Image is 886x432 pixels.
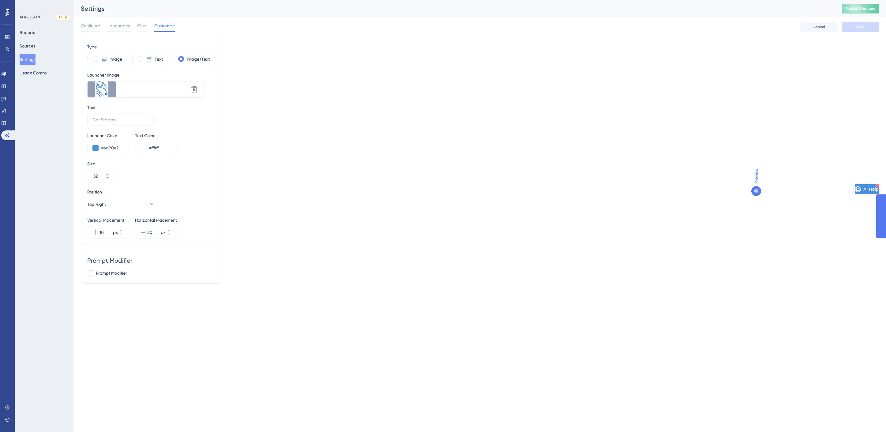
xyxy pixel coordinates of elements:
[87,132,130,139] div: Launcher Color
[800,22,837,32] button: Cancel
[92,116,149,123] input: Get Started
[842,22,879,32] button: Save
[863,186,879,193] span: Ai Help
[99,229,112,236] input: px
[87,188,155,196] div: Position
[87,216,130,224] div: Vertical Placement
[119,226,130,232] button: px
[87,104,96,111] div: Text
[81,22,100,29] span: Configure
[95,81,108,97] img: file-1744409964728.png
[842,4,879,13] button: Publish Changes
[860,408,879,426] iframe: UserGuiding AI Assistant Launcher
[20,54,36,65] button: Settings
[20,40,35,51] button: Sources
[87,43,215,51] div: Type
[167,226,178,232] button: px
[155,55,163,63] label: Text
[20,67,47,78] button: Usage Control
[87,71,205,79] div: Launcher Image
[110,55,122,63] label: Image
[113,229,118,236] div: px
[107,22,130,29] span: Languages
[81,4,827,13] div: Settings
[96,270,127,277] span: Prompt Modifier
[87,198,155,210] button: Top Right
[846,6,875,11] span: Publish Changes
[147,229,160,236] input: px
[167,232,178,239] button: px
[187,55,210,63] label: Image+Text
[119,232,130,239] button: px
[813,24,825,29] span: Cancel
[56,15,70,20] div: BETA
[753,168,760,184] span: Preview
[135,216,178,224] div: Horizontal Placement
[161,229,166,236] div: px
[87,201,106,208] span: Top Right
[20,15,42,20] div: AI ASSISTANT
[154,22,175,29] span: Customize
[20,27,35,38] button: Reports
[87,160,215,167] div: Size
[135,132,178,139] div: Text Color
[87,256,215,265] div: Prompt Modifier
[855,184,879,194] button: Open AI Assistant Launcher
[137,22,147,29] span: Chat
[856,24,865,29] span: Save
